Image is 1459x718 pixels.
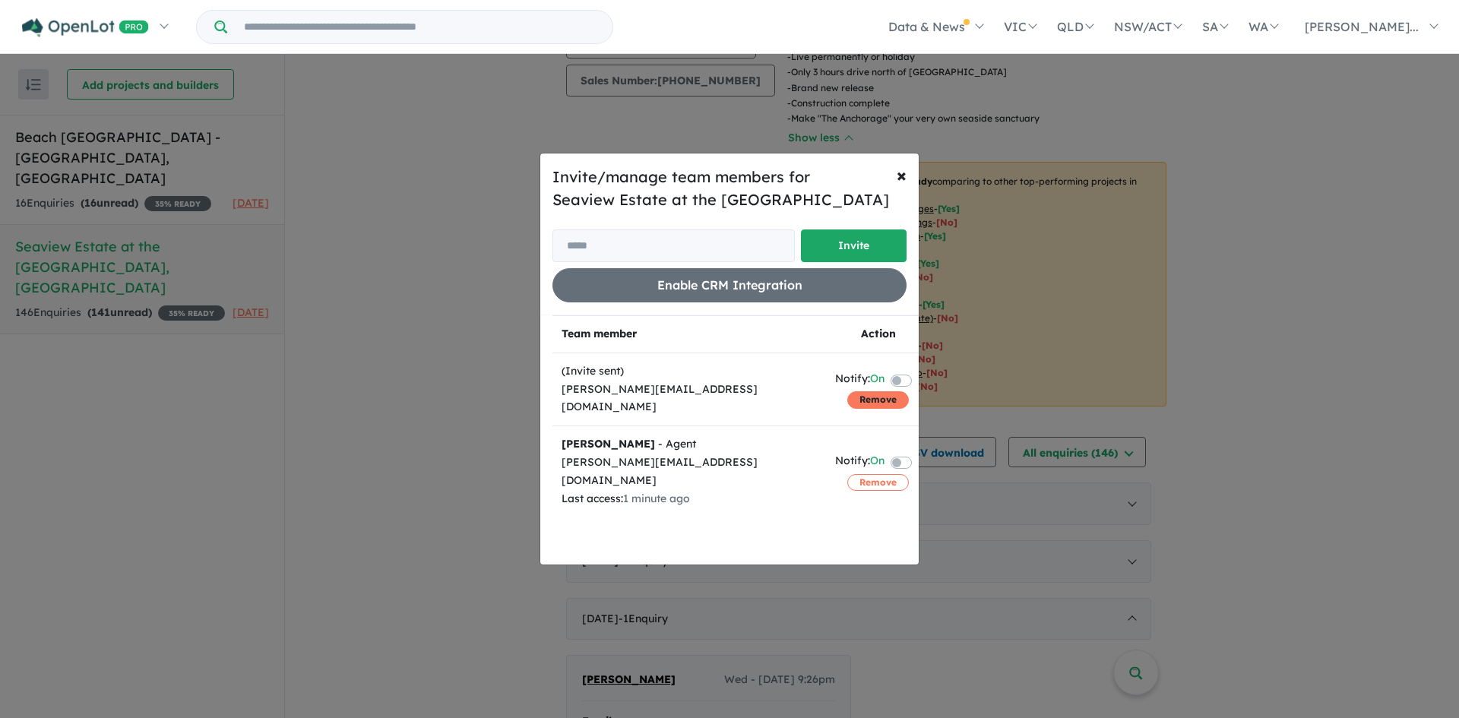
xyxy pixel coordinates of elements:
button: Enable CRM Integration [552,268,907,302]
span: On [870,370,885,391]
div: Last access: [562,490,817,508]
div: [PERSON_NAME][EMAIL_ADDRESS][DOMAIN_NAME] [562,381,817,417]
button: Remove [847,474,909,491]
div: Notify: [835,452,885,473]
strong: [PERSON_NAME] [562,437,655,451]
span: × [897,163,907,186]
th: Action [826,316,930,353]
button: Invite [801,229,907,262]
button: Remove [847,391,909,408]
span: On [870,452,885,473]
h5: Invite/manage team members for Seaview Estate at the [GEOGRAPHIC_DATA] [552,166,907,211]
img: Openlot PRO Logo White [22,18,149,37]
div: (Invite sent) [562,362,817,381]
span: 1 minute ago [623,492,690,505]
div: [PERSON_NAME][EMAIL_ADDRESS][DOMAIN_NAME] [562,454,817,490]
input: Try estate name, suburb, builder or developer [230,11,609,43]
th: Team member [552,316,826,353]
div: Notify: [835,370,885,391]
div: - Agent [562,435,817,454]
span: [PERSON_NAME]... [1305,19,1419,34]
